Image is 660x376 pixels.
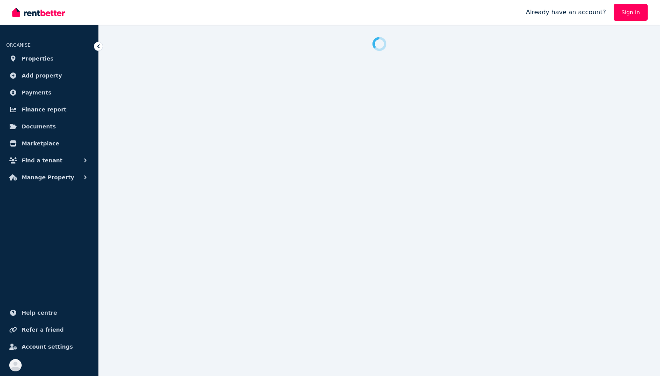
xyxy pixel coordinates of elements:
[6,68,92,83] a: Add property
[6,136,92,151] a: Marketplace
[22,122,56,131] span: Documents
[6,322,92,337] a: Refer a friend
[6,153,92,168] button: Find a tenant
[22,105,66,114] span: Finance report
[22,139,59,148] span: Marketplace
[6,42,30,48] span: ORGANISE
[6,339,92,354] a: Account settings
[12,7,65,18] img: RentBetter
[22,54,54,63] span: Properties
[22,308,57,317] span: Help centre
[22,71,62,80] span: Add property
[22,88,51,97] span: Payments
[526,8,606,17] span: Already have an account?
[6,102,92,117] a: Finance report
[614,4,648,21] a: Sign In
[6,85,92,100] a: Payments
[6,51,92,66] a: Properties
[22,342,73,351] span: Account settings
[22,156,63,165] span: Find a tenant
[6,170,92,185] button: Manage Property
[6,305,92,320] a: Help centre
[22,173,74,182] span: Manage Property
[6,119,92,134] a: Documents
[22,325,64,334] span: Refer a friend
